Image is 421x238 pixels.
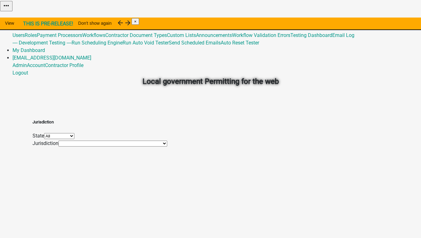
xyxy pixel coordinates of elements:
[23,21,73,27] strong: THIS IS PRE-RELEASE!
[132,18,139,25] button: Close
[124,19,132,27] i: arrow_forward
[33,119,167,125] h5: Jurisdiction
[73,18,117,29] button: Don't show again
[134,19,137,24] span: ×
[33,133,44,139] label: State
[117,19,124,27] i: arrow_back
[37,76,384,87] h2: Local government Permitting for the web
[33,140,58,146] label: Jurisdiction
